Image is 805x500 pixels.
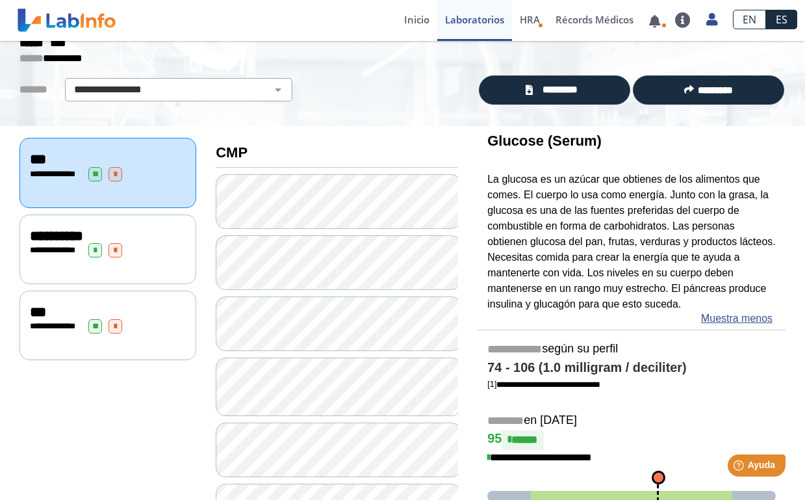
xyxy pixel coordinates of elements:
h5: según su perfil [487,342,776,357]
b: Glucose (Serum) [487,133,602,149]
h4: 95 [487,430,776,450]
p: La glucosa es un azúcar que obtienes de los alimentos que comes. El cuerpo lo usa como energía. J... [487,172,776,311]
a: ES [766,10,797,29]
a: Muestra menos [701,311,773,326]
span: HRA [520,13,540,26]
b: CMP [216,144,248,161]
a: [1] [487,379,600,389]
iframe: Help widget launcher [689,449,791,486]
a: EN [733,10,766,29]
h5: en [DATE] [487,414,776,428]
h4: 74 - 106 (1.0 milligram / deciliter) [487,360,776,376]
